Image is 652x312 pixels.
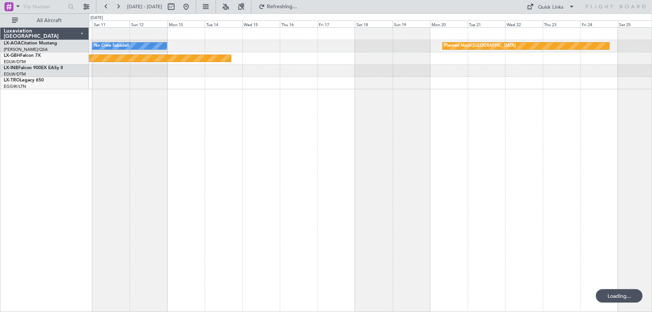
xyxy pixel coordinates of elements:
[92,21,130,27] div: Sat 11
[543,21,581,27] div: Thu 23
[4,53,20,58] span: LX-GBH
[280,21,318,27] div: Thu 16
[266,4,298,9] span: Refreshing...
[4,66,63,70] a: LX-INBFalcon 900EX EASy II
[90,15,103,21] div: [DATE]
[242,21,280,27] div: Wed 15
[538,4,564,11] div: Quick Links
[4,71,26,77] a: EDLW/DTM
[4,84,26,89] a: EGGW/LTN
[580,21,618,27] div: Fri 24
[255,1,300,13] button: Refreshing...
[167,21,205,27] div: Mon 13
[130,21,167,27] div: Sun 12
[4,59,26,65] a: EDLW/DTM
[127,3,162,10] span: [DATE] - [DATE]
[94,40,129,52] div: No Crew Sabadell
[445,40,516,52] div: Planned Maint [GEOGRAPHIC_DATA]
[23,1,66,12] input: Trip Number
[430,21,468,27] div: Mon 20
[596,289,643,303] div: Loading...
[355,21,393,27] div: Sat 18
[205,21,242,27] div: Tue 14
[4,78,20,83] span: LX-TRO
[4,47,48,52] a: [PERSON_NAME]/QSA
[19,18,79,23] span: All Aircraft
[393,21,430,27] div: Sun 19
[8,15,81,27] button: All Aircraft
[505,21,543,27] div: Wed 22
[4,78,44,83] a: LX-TROLegacy 650
[4,41,21,46] span: LX-AOA
[4,66,18,70] span: LX-INB
[468,21,506,27] div: Tue 21
[4,53,41,58] a: LX-GBHFalcon 7X
[318,21,355,27] div: Fri 17
[523,1,579,13] button: Quick Links
[4,41,57,46] a: LX-AOACitation Mustang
